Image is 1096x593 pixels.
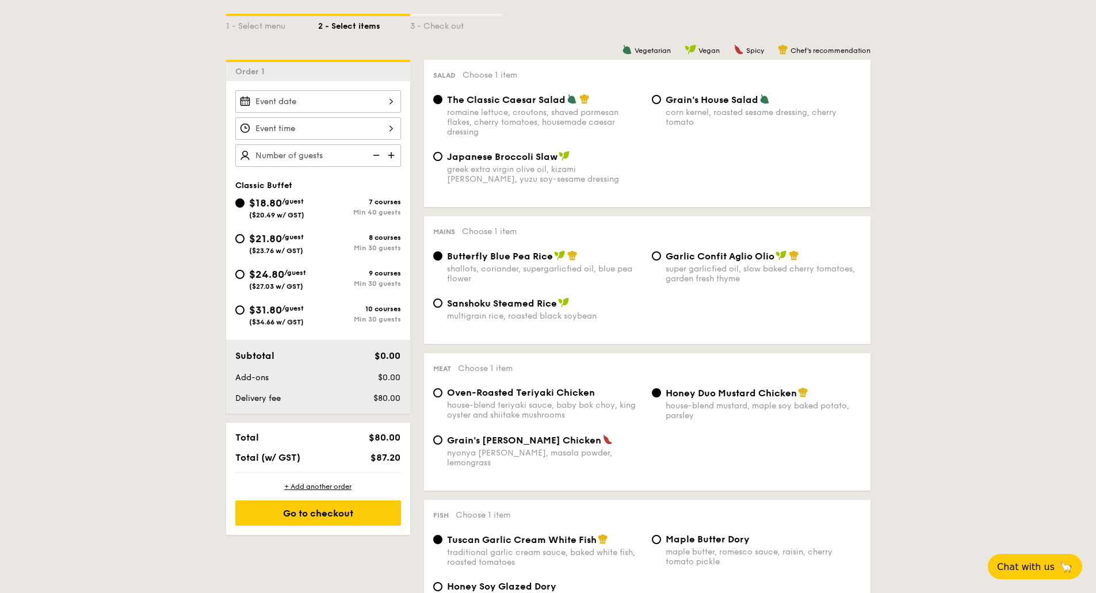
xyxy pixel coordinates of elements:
div: 8 courses [318,234,401,242]
div: maple butter, romesco sauce, raisin, cherry tomato pickle [666,547,861,567]
span: Grain's House Salad [666,94,758,105]
div: traditional garlic cream sauce, baked white fish, roasted tomatoes [447,548,643,567]
input: Butterfly Blue Pea Riceshallots, coriander, supergarlicfied oil, blue pea flower [433,251,442,261]
span: Japanese Broccoli Slaw [447,151,557,162]
img: icon-add.58712e84.svg [384,144,401,166]
div: romaine lettuce, croutons, shaved parmesan flakes, cherry tomatoes, housemade caesar dressing [447,108,643,137]
span: Mains [433,228,455,236]
span: Vegetarian [635,47,671,55]
div: 9 courses [318,269,401,277]
span: $24.80 [249,268,284,281]
img: icon-vegan.f8ff3823.svg [558,297,570,308]
img: icon-vegan.f8ff3823.svg [559,151,570,161]
span: Honey Soy Glazed Dory [447,581,556,592]
div: greek extra virgin olive oil, kizami [PERSON_NAME], yuzu soy-sesame dressing [447,164,643,184]
div: + Add another order [235,482,401,491]
span: Classic Buffet [235,181,292,190]
span: Sanshoku Steamed Rice [447,298,557,309]
div: corn kernel, roasted sesame dressing, cherry tomato [666,108,861,127]
span: Tuscan Garlic Cream White Fish [447,534,597,545]
span: Add-ons [235,373,269,382]
input: Garlic Confit Aglio Oliosuper garlicfied oil, slow baked cherry tomatoes, garden fresh thyme [652,251,661,261]
button: Chat with us🦙 [988,554,1082,579]
img: icon-spicy.37a8142b.svg [602,434,613,445]
span: Choose 1 item [456,510,510,520]
span: $21.80 [249,232,282,245]
input: $18.80/guest($20.49 w/ GST)7 coursesMin 40 guests [235,198,245,208]
img: icon-vegan.f8ff3823.svg [554,250,566,261]
span: Delivery fee [235,393,281,403]
span: ($20.49 w/ GST) [249,211,304,219]
span: $0.00 [375,350,400,361]
img: icon-vegetarian.fe4039eb.svg [622,44,632,55]
span: Garlic Confit Aglio Olio [666,251,774,262]
img: icon-vegan.f8ff3823.svg [685,44,696,55]
input: Honey Duo Mustard Chickenhouse-blend mustard, maple soy baked potato, parsley [652,388,661,397]
input: $31.80/guest($34.66 w/ GST)10 coursesMin 30 guests [235,305,245,315]
span: Order 1 [235,67,269,76]
input: Oven-Roasted Teriyaki Chickenhouse-blend teriyaki sauce, baby bok choy, king oyster and shiitake ... [433,388,442,397]
img: icon-chef-hat.a58ddaea.svg [579,94,590,104]
div: multigrain rice, roasted black soybean [447,311,643,321]
input: $24.80/guest($27.03 w/ GST)9 coursesMin 30 guests [235,270,245,279]
span: /guest [284,269,306,277]
span: Choose 1 item [463,70,517,80]
span: Oven-Roasted Teriyaki Chicken [447,387,595,398]
span: Vegan [698,47,720,55]
span: ($27.03 w/ GST) [249,282,303,290]
span: ($23.76 w/ GST) [249,247,303,255]
span: /guest [282,304,304,312]
div: nyonya [PERSON_NAME], masala powder, lemongrass [447,448,643,468]
span: Chat with us [997,561,1055,572]
input: Number of guests [235,144,401,167]
span: ($34.66 w/ GST) [249,318,304,326]
input: Event time [235,117,401,140]
input: Grain's House Saladcorn kernel, roasted sesame dressing, cherry tomato [652,95,661,104]
img: icon-chef-hat.a58ddaea.svg [778,44,788,55]
span: /guest [282,233,304,241]
span: $80.00 [373,393,400,403]
span: $31.80 [249,304,282,316]
div: shallots, coriander, supergarlicfied oil, blue pea flower [447,264,643,284]
img: icon-vegan.f8ff3823.svg [776,250,787,261]
span: Grain's [PERSON_NAME] Chicken [447,435,601,446]
span: Butterfly Blue Pea Rice [447,251,553,262]
span: Maple Butter Dory [666,534,750,545]
img: icon-chef-hat.a58ddaea.svg [598,534,608,544]
span: $18.80 [249,197,282,209]
div: 2 - Select items [318,16,410,32]
span: Honey Duo Mustard Chicken [666,388,797,399]
input: Japanese Broccoli Slawgreek extra virgin olive oil, kizami [PERSON_NAME], yuzu soy-sesame dressing [433,152,442,161]
div: Min 40 guests [318,208,401,216]
span: 🦙 [1059,560,1073,573]
span: Salad [433,71,456,79]
span: Fish [433,511,449,519]
span: $0.00 [378,373,400,382]
span: Total [235,432,259,443]
span: $87.20 [371,452,400,463]
div: Min 30 guests [318,315,401,323]
div: super garlicfied oil, slow baked cherry tomatoes, garden fresh thyme [666,264,861,284]
input: Event date [235,90,401,113]
img: icon-vegetarian.fe4039eb.svg [759,94,770,104]
div: 10 courses [318,305,401,313]
img: icon-reduce.1d2dbef1.svg [366,144,384,166]
span: Chef's recommendation [791,47,870,55]
input: Maple Butter Dorymaple butter, romesco sauce, raisin, cherry tomato pickle [652,535,661,544]
span: Total (w/ GST) [235,452,300,463]
span: /guest [282,197,304,205]
input: Tuscan Garlic Cream White Fishtraditional garlic cream sauce, baked white fish, roasted tomatoes [433,535,442,544]
img: icon-chef-hat.a58ddaea.svg [798,387,808,397]
span: Subtotal [235,350,274,361]
div: Go to checkout [235,500,401,526]
span: The Classic Caesar Salad [447,94,566,105]
img: icon-spicy.37a8142b.svg [734,44,744,55]
span: Meat [433,365,451,373]
div: 3 - Check out [410,16,502,32]
img: icon-vegetarian.fe4039eb.svg [567,94,577,104]
input: Grain's [PERSON_NAME] Chickennyonya [PERSON_NAME], masala powder, lemongrass [433,435,442,445]
input: Sanshoku Steamed Ricemultigrain rice, roasted black soybean [433,299,442,308]
span: Choose 1 item [462,227,517,236]
input: Honey Soy Glazed Doryhoney soy glazed dory, carrot, zucchini and onion [433,582,442,591]
span: Spicy [746,47,764,55]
